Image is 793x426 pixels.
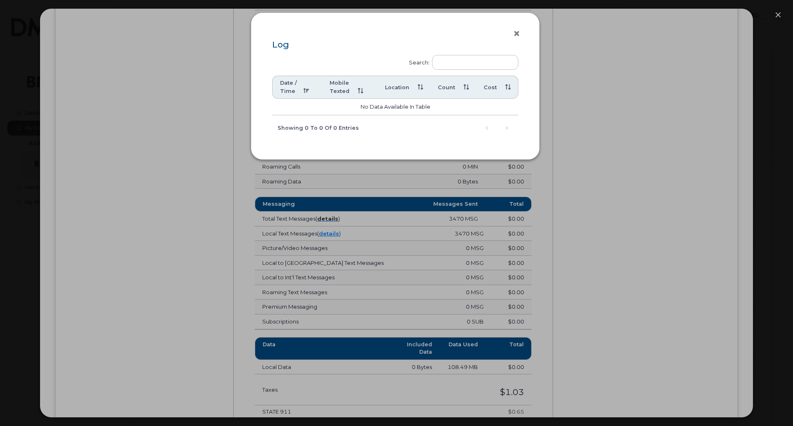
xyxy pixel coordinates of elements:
[432,55,518,70] input: Search:
[476,76,518,99] th: Cost: activate to sort column ascending
[404,50,518,73] label: Search:
[272,99,518,115] td: No data available in table
[272,76,322,99] th: Date / Time: activate to sort column descending
[322,76,378,99] th: Mobile Texted: activate to sort column ascending
[378,76,430,99] th: Location: activate to sort column ascending
[430,76,476,99] th: Count: activate to sort column ascending
[272,40,518,50] div: Log
[757,390,787,420] iframe: Messenger Launcher
[272,121,359,135] div: Showing 0 to 0 of 0 entries
[481,122,493,134] a: Previous
[513,28,525,40] button: ×
[501,122,513,134] a: Next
